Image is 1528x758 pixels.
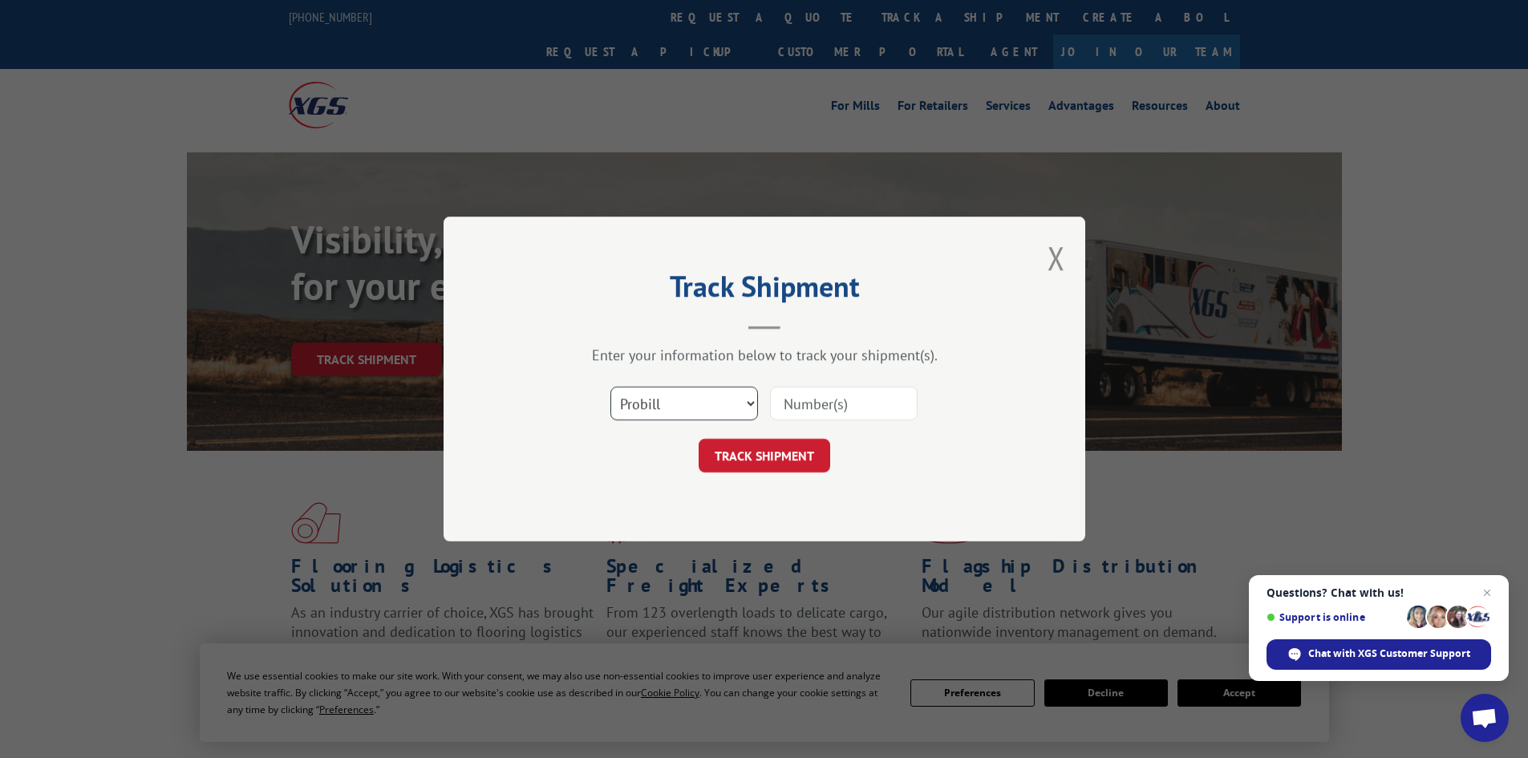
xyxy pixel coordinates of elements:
[699,439,830,472] button: TRACK SHIPMENT
[1461,694,1509,742] div: Open chat
[770,387,918,420] input: Number(s)
[1048,237,1065,279] button: Close modal
[1477,583,1497,602] span: Close chat
[1267,611,1401,623] span: Support is online
[524,346,1005,364] div: Enter your information below to track your shipment(s).
[1267,639,1491,670] div: Chat with XGS Customer Support
[1308,647,1470,661] span: Chat with XGS Customer Support
[524,275,1005,306] h2: Track Shipment
[1267,586,1491,599] span: Questions? Chat with us!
